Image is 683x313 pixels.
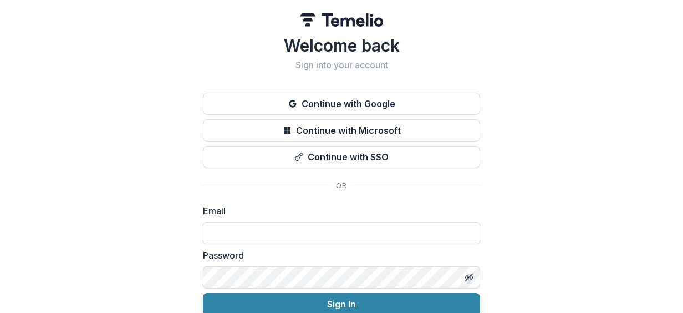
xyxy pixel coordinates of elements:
button: Continue with SSO [203,146,480,168]
h2: Sign into your account [203,60,480,70]
button: Continue with Google [203,93,480,115]
label: Password [203,249,473,262]
label: Email [203,204,473,218]
img: Temelio [300,13,383,27]
button: Toggle password visibility [460,269,478,286]
button: Continue with Microsoft [203,119,480,142]
h1: Welcome back [203,36,480,55]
